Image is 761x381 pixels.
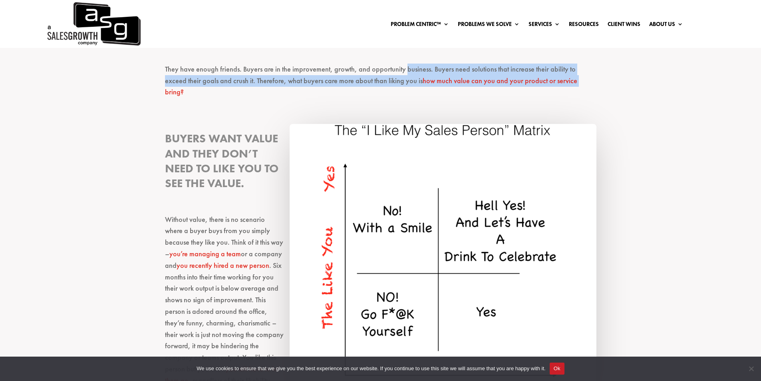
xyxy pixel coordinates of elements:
span: We use cookies to ensure that we give you the best experience on our website. If you continue to ... [197,365,545,373]
h3: Buyers want value and they don’t need to like you to see the value. [165,131,596,195]
a: Client Wins [608,21,640,30]
a: you’re managing a team [169,249,241,258]
p: They have enough friends. Buyers are in the improvement, growth, and opportunity business. Buyers... [165,64,596,105]
a: About Us [649,21,683,30]
a: you recently hired a new person [177,261,269,270]
a: Services [529,21,560,30]
a: Problem Centric™ [391,21,449,30]
button: Ok [550,363,564,375]
a: Resources [569,21,599,30]
a: Problems We Solve [458,21,520,30]
span: No [747,365,755,373]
